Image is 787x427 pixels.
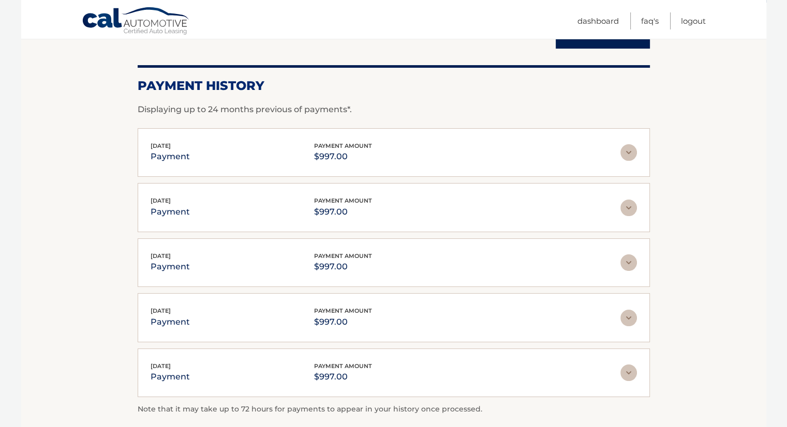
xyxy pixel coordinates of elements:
span: [DATE] [151,142,171,149]
span: [DATE] [151,362,171,370]
p: Note that it may take up to 72 hours for payments to appear in your history once processed. [138,403,650,416]
a: Logout [681,12,706,29]
img: accordion-rest.svg [620,200,637,216]
span: payment amount [314,197,372,204]
a: Dashboard [577,12,619,29]
p: $997.00 [314,315,372,329]
img: accordion-rest.svg [620,364,637,381]
p: $997.00 [314,149,372,164]
span: [DATE] [151,307,171,314]
p: payment [151,149,190,164]
span: [DATE] [151,252,171,260]
p: payment [151,315,190,329]
img: accordion-rest.svg [620,144,637,161]
a: FAQ's [641,12,659,29]
span: [DATE] [151,197,171,204]
p: $997.00 [314,260,372,274]
img: accordion-rest.svg [620,254,637,271]
a: Cal Automotive [82,7,190,37]
p: payment [151,260,190,274]
span: payment amount [314,307,372,314]
p: payment [151,370,190,384]
img: accordion-rest.svg [620,310,637,326]
p: Displaying up to 24 months previous of payments*. [138,103,650,116]
p: $997.00 [314,370,372,384]
span: payment amount [314,252,372,260]
p: $997.00 [314,205,372,219]
h2: Payment History [138,78,650,94]
p: payment [151,205,190,219]
span: payment amount [314,362,372,370]
span: payment amount [314,142,372,149]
